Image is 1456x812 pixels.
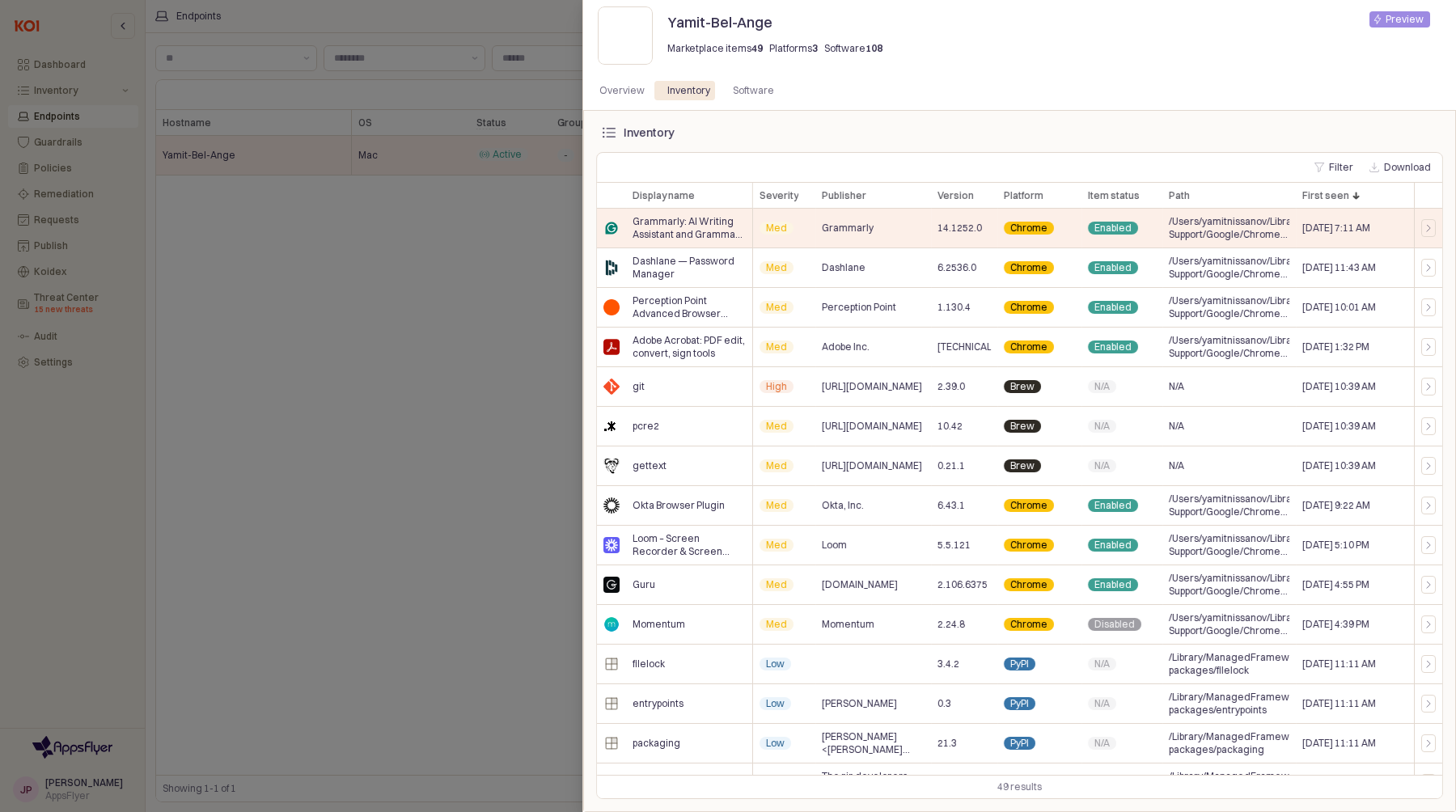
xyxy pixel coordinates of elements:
span: git [633,380,645,393]
p: Software [824,41,882,56]
span: 6.2536.0 [938,261,976,274]
span: Brew [1010,380,1035,393]
span: [DATE] 4:55 PM [1302,578,1369,591]
span: Guru [633,578,655,591]
span: gettext [633,459,667,472]
span: Adobe Inc. [822,340,870,353]
span: Enabled [1094,539,1132,552]
span: [DATE] 10:39 AM [1302,459,1376,472]
span: [DATE] 11:11 AM [1302,737,1376,750]
button: Download [1363,158,1437,177]
div: Inventory [624,126,675,139]
span: [DATE] 10:39 AM [1302,380,1376,393]
span: Path [1169,189,1190,202]
span: N/A [1169,380,1184,393]
span: N/A [1094,380,1110,393]
span: /Library/ManagedFrameworks/Python/Python3.framework/Versions/3.10/lib/python3.10/site-packages/fi... [1169,651,1289,677]
span: Enabled [1094,222,1132,235]
span: [URL][DOMAIN_NAME] [822,380,922,393]
strong: 49 [751,42,763,54]
span: N/A [1169,420,1184,433]
span: Enabled [1094,301,1132,314]
span: [DATE] 11:43 AM [1302,261,1376,274]
span: Chrome [1010,578,1048,591]
span: [DATE] 10:01 AM [1302,301,1376,314]
span: Perception Point Advanced Browser Security [633,294,746,320]
div: Preview [1386,11,1424,27]
span: 0.3 [938,697,951,710]
span: Low [766,697,785,710]
span: Loom [822,539,847,552]
strong: 108 [866,42,882,54]
span: Enabled [1094,340,1132,353]
div: Overview [590,81,654,100]
span: /Users/yamitnissanov/Library/Application Support/Google/Chrome/Profile 5/Extensions/mklbhckkgddhl... [1169,572,1289,598]
span: [DATE] 7:11 AM [1302,222,1370,235]
span: packaging [633,737,680,750]
span: /Users/yamitnissanov/Library/Application Support/Google/Chrome/Profile 5/Extensions/laookkfknpbbb... [1169,611,1289,637]
div: Software [733,81,774,100]
div: 49 results [997,779,1042,795]
span: [URL][DOMAIN_NAME] [822,420,922,433]
span: Okta Browser Plugin [633,499,725,512]
span: [TECHNICAL_ID] [938,340,991,353]
span: filelock [633,658,665,670]
span: 6.43.1 [938,499,965,512]
span: Item status [1088,189,1140,202]
span: The pip developers <[EMAIL_ADDRESS][DOMAIN_NAME]> [822,770,925,796]
span: Med [766,222,787,235]
span: Dashlane — Password Manager [633,255,746,281]
span: Loom – Screen Recorder & Screen Capture [633,532,746,558]
span: 3.4.2 [938,658,959,670]
span: [PERSON_NAME] [822,697,897,710]
span: Platform [1004,189,1043,202]
span: [DATE] 5:10 PM [1302,539,1369,552]
span: Brew [1010,420,1035,433]
span: Low [766,658,785,670]
span: Display name [633,189,695,202]
span: /Library/ManagedFrameworks/Python/Python3.framework/Versions/3.10/lib/python3.10/site-packages/en... [1169,691,1289,717]
span: Dashlane [822,261,866,274]
span: Med [766,499,787,512]
span: N/A [1169,459,1184,472]
span: [URL][DOMAIN_NAME] [822,459,922,472]
span: [DATE] 11:11 AM [1302,697,1376,710]
span: N/A [1094,737,1110,750]
span: Chrome [1010,539,1048,552]
span: /Users/yamitnissanov/Library/Application Support/Google/Chrome/Profile 5/Extensions/liecbddmkiiih... [1169,532,1289,558]
span: Med [766,539,787,552]
span: Med [766,301,787,314]
span: First seen [1302,189,1349,202]
p: Yamit-Bel-Ange [667,11,988,33]
span: /Library/ManagedFrameworks/Python/Python3.framework/Versions/3.10/lib/python3.10/site-packages/pip [1169,770,1289,796]
span: /Users/yamitnissanov/Library/Application Support/Google/Chrome/Profile 2/Extensions/kpehlcnleoaej... [1169,294,1289,320]
strong: 3 [812,42,818,54]
div: Overview [599,81,645,100]
span: Med [766,420,787,433]
span: Severity [760,189,798,202]
span: /Users/yamitnissanov/Library/Application Support/Google/Chrome/Profile 5/Extensions/kbfnbcaeplbci... [1169,215,1289,241]
span: entrypoints [633,697,684,710]
span: [DATE] 11:11 AM [1302,658,1376,670]
span: [DATE] 9:22 AM [1302,499,1370,512]
span: /Users/yamitnissanov/Library/Application Support/Google/Chrome/Profile 2/Extensions/glnpjglilkicb... [1169,493,1289,518]
span: Momentum [822,618,874,631]
span: Chrome [1010,618,1048,631]
span: 5.5.121 [938,539,971,552]
span: Chrome [1010,222,1048,235]
span: Enabled [1094,261,1132,274]
span: 2.106.6375 [938,578,988,591]
span: Brew [1010,459,1035,472]
span: Enabled [1094,578,1132,591]
span: Med [766,578,787,591]
span: PyPI [1010,697,1029,710]
span: PyPI [1010,658,1029,670]
span: 10.42 [938,420,963,433]
span: 2.24.8 [938,618,965,631]
span: [DATE] 1:32 PM [1302,340,1369,353]
span: 0.21.1 [938,459,965,472]
span: [PERSON_NAME] <[PERSON_NAME][EMAIL_ADDRESS][PERSON_NAME][DOMAIN_NAME]> [822,730,925,756]
span: Chrome [1010,340,1048,353]
span: Chrome [1010,261,1048,274]
span: Chrome [1010,499,1048,512]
